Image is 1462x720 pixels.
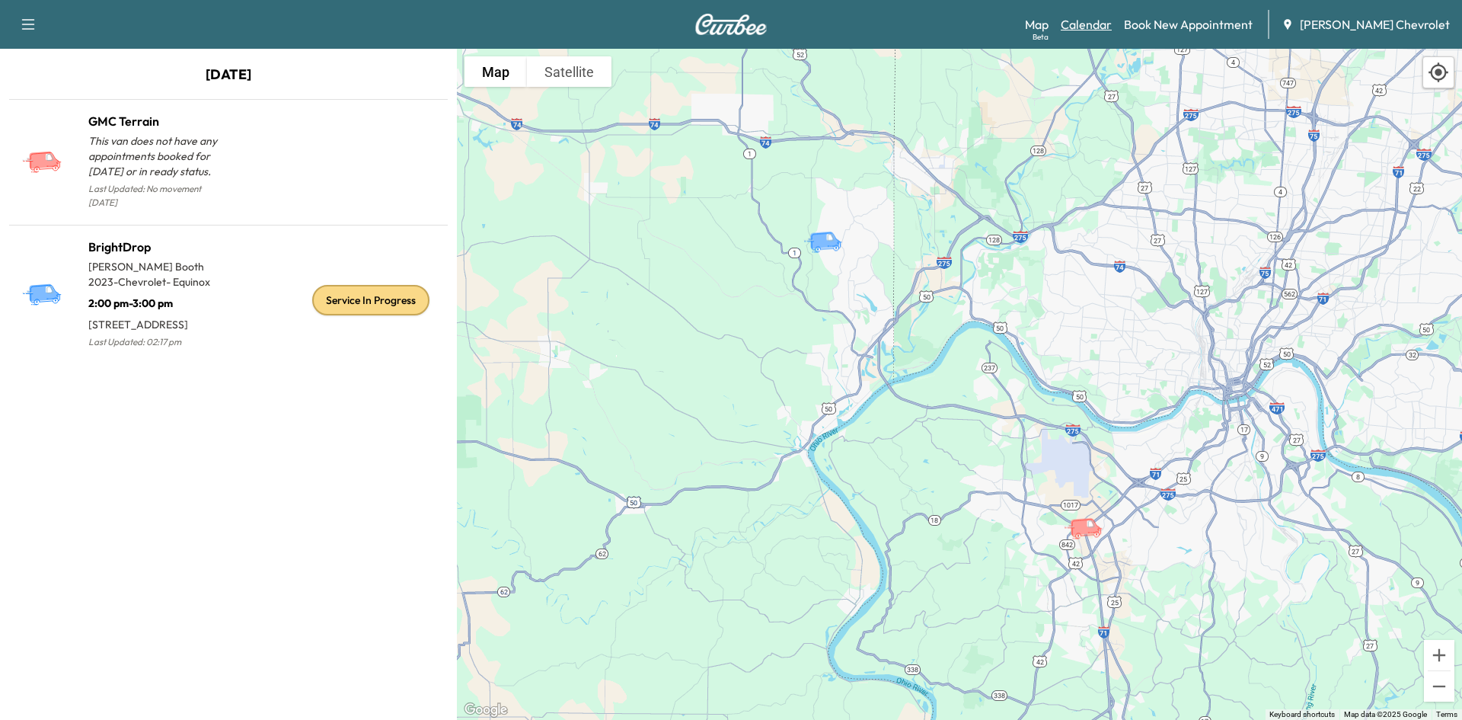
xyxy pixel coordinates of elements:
a: Calendar [1061,15,1112,34]
p: 2:00 pm - 3:00 pm [88,290,228,311]
a: MapBeta [1025,15,1049,34]
button: Zoom in [1424,640,1454,670]
a: Open this area in Google Maps (opens a new window) [461,700,511,720]
img: Google [461,700,511,720]
gmp-advanced-marker: BrightDrop [803,215,856,242]
button: Keyboard shortcuts [1269,709,1335,720]
div: Recenter map [1422,56,1454,88]
div: Beta [1033,31,1049,43]
span: Map data ©2025 Google [1344,710,1427,718]
gmp-advanced-marker: GMC Terrain [1063,501,1116,528]
p: 2023 - Chevrolet - Equinox [88,274,228,290]
a: Terms (opens in new tab) [1436,710,1457,718]
span: [PERSON_NAME] Chevrolet [1300,15,1450,34]
p: [PERSON_NAME] Booth [88,259,228,274]
img: Curbee Logo [694,14,768,35]
button: Show satellite imagery [527,56,611,87]
p: This van does not have any appointments booked for [DATE] or in ready status. [88,133,228,179]
h1: GMC Terrain [88,112,228,130]
a: Book New Appointment [1124,15,1253,34]
p: Last Updated: 02:17 pm [88,332,228,352]
h1: BrightDrop [88,238,228,256]
p: Last Updated: No movement [DATE] [88,179,228,213]
button: Show street map [464,56,527,87]
button: Zoom out [1424,671,1454,702]
div: Service In Progress [312,285,429,315]
p: [STREET_ADDRESS] [88,311,228,332]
